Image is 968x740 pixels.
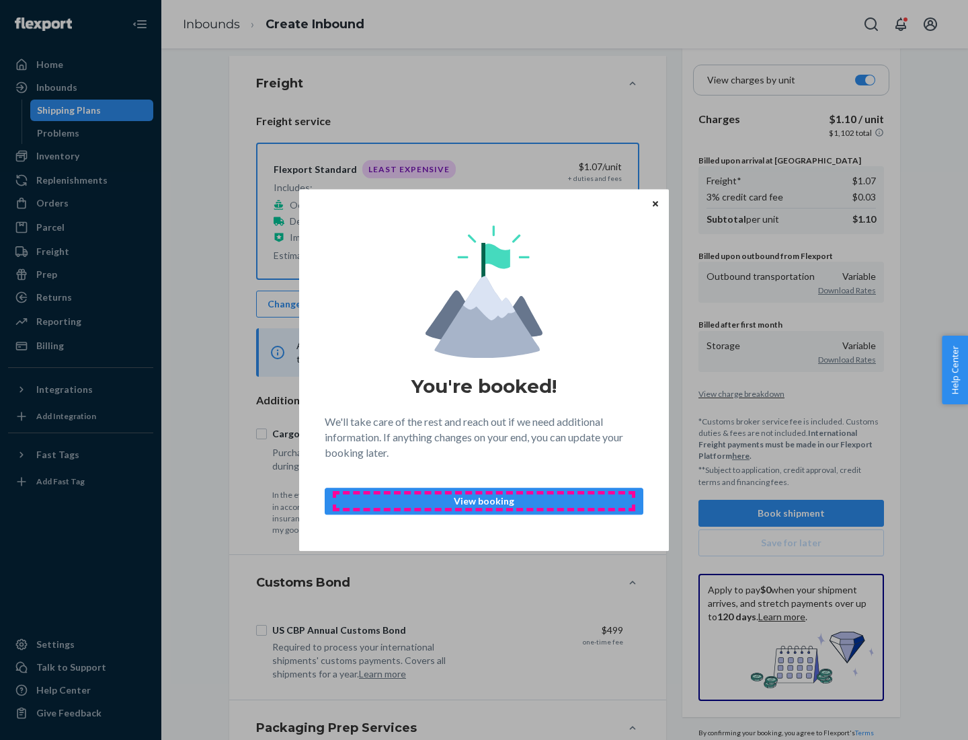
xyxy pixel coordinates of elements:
h1: You're booked! [411,374,557,398]
p: We'll take care of the rest and reach out if we need additional information. If anything changes ... [325,414,643,461]
img: svg+xml,%3Csvg%20viewBox%3D%220%200%20174%20197%22%20fill%3D%22none%22%20xmlns%3D%22http%3A%2F%2F... [426,225,542,358]
button: Close [649,196,662,211]
button: View booking [325,488,643,515]
p: View booking [336,494,632,508]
